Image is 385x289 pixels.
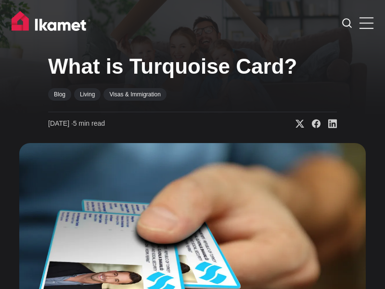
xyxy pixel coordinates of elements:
[48,119,73,127] span: [DATE] ∙
[321,119,337,129] a: Share on Linkedin
[48,88,71,101] a: Blog
[48,54,337,79] h1: What is Turquoise Card?
[288,119,304,129] a: Share on X
[48,119,105,129] time: 5 min read
[12,11,90,35] img: Ikamet home
[304,119,321,129] a: Share on Facebook
[103,88,166,101] a: Visas & Immigration
[74,88,101,101] a: Living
